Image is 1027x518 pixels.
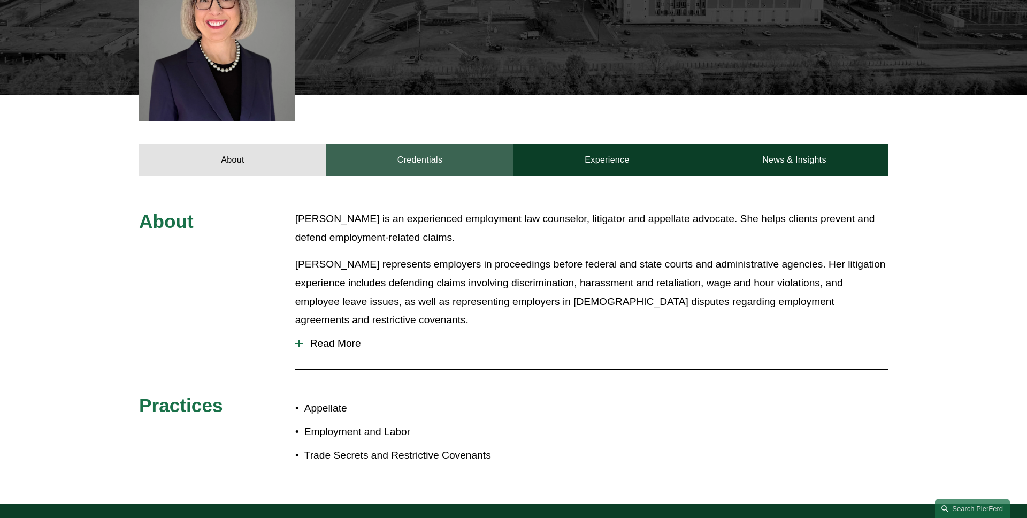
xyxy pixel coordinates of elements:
button: Read More [295,330,888,357]
a: About [139,144,326,176]
p: Appellate [304,399,513,418]
p: [PERSON_NAME] represents employers in proceedings before federal and state courts and administrat... [295,255,888,329]
a: News & Insights [701,144,888,176]
a: Search this site [935,499,1010,518]
span: Practices [139,395,223,416]
p: [PERSON_NAME] is an experienced employment law counselor, litigator and appellate advocate. She h... [295,210,888,247]
a: Experience [513,144,701,176]
a: Credentials [326,144,513,176]
p: Trade Secrets and Restrictive Covenants [304,446,513,465]
p: Employment and Labor [304,423,513,441]
span: Read More [303,338,888,349]
span: About [139,211,194,232]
